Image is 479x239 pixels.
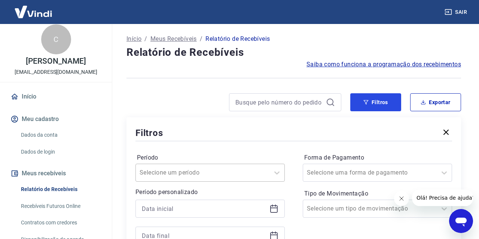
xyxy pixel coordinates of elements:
button: Meu cadastro [9,111,103,127]
button: Meus recebíveis [9,165,103,182]
button: Sair [443,5,470,19]
a: Contratos com credores [18,215,103,230]
a: Início [9,88,103,105]
h4: Relatório de Recebíveis [126,45,461,60]
button: Exportar [410,93,461,111]
img: Vindi [9,0,58,23]
p: / [200,34,202,43]
span: Olá! Precisa de ajuda? [4,5,63,11]
a: Saiba como funciona a programação dos recebimentos [306,60,461,69]
button: Filtros [350,93,401,111]
a: Recebíveis Futuros Online [18,199,103,214]
p: Relatório de Recebíveis [205,34,270,43]
p: / [144,34,147,43]
p: [PERSON_NAME] [26,57,86,65]
h5: Filtros [135,127,163,139]
p: Período personalizado [135,188,285,197]
a: Relatório de Recebíveis [18,182,103,197]
label: Período [137,153,283,162]
p: [EMAIL_ADDRESS][DOMAIN_NAME] [15,68,97,76]
div: C [41,24,71,54]
input: Busque pelo número do pedido [235,97,323,108]
label: Forma de Pagamento [304,153,451,162]
input: Data inicial [142,203,266,214]
a: Meus Recebíveis [150,34,197,43]
label: Tipo de Movimentação [304,189,451,198]
iframe: Botão para abrir a janela de mensagens [449,209,473,233]
a: Dados de login [18,144,103,160]
a: Início [126,34,141,43]
iframe: Fechar mensagem [394,191,409,206]
iframe: Mensagem da empresa [412,190,473,206]
a: Dados da conta [18,127,103,143]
